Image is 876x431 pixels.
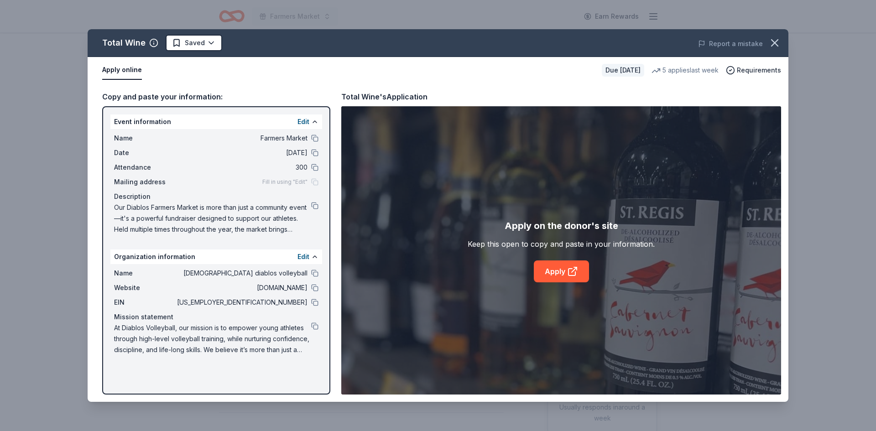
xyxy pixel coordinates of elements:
div: 5 applies last week [652,65,719,76]
span: Website [114,282,175,293]
span: 300 [175,162,308,173]
span: Attendance [114,162,175,173]
button: Saved [166,35,222,51]
a: Apply [534,260,589,282]
div: Copy and paste your information: [102,91,330,103]
span: EIN [114,297,175,308]
span: Our Diablos Farmers Market is more than just a community event—it's a powerful fundraiser designe... [114,202,311,235]
div: Organization information [110,249,322,264]
span: [DOMAIN_NAME] [175,282,308,293]
button: Edit [297,251,309,262]
button: Requirements [726,65,781,76]
div: Due [DATE] [602,64,644,77]
div: Event information [110,114,322,129]
span: Date [114,147,175,158]
span: Name [114,268,175,279]
span: [US_EMPLOYER_IDENTIFICATION_NUMBER] [175,297,308,308]
div: Mission statement [114,312,318,322]
div: Keep this open to copy and paste in your information. [468,239,655,249]
div: Description [114,191,318,202]
div: Apply on the donor's site [505,218,618,233]
span: Saved [185,37,205,48]
span: Fill in using "Edit" [262,178,308,186]
span: Mailing address [114,177,175,187]
div: Total Wine's Application [341,91,428,103]
button: Edit [297,116,309,127]
span: At Diablos Volleyball, our mission is to empower young athletes through high-level volleyball tra... [114,322,311,355]
button: Apply online [102,61,142,80]
span: Farmers Market [175,133,308,144]
span: Name [114,133,175,144]
span: [DEMOGRAPHIC_DATA] diablos volleyball [175,268,308,279]
span: Requirements [737,65,781,76]
button: Report a mistake [698,38,763,49]
div: Total Wine [102,36,146,50]
span: [DATE] [175,147,308,158]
